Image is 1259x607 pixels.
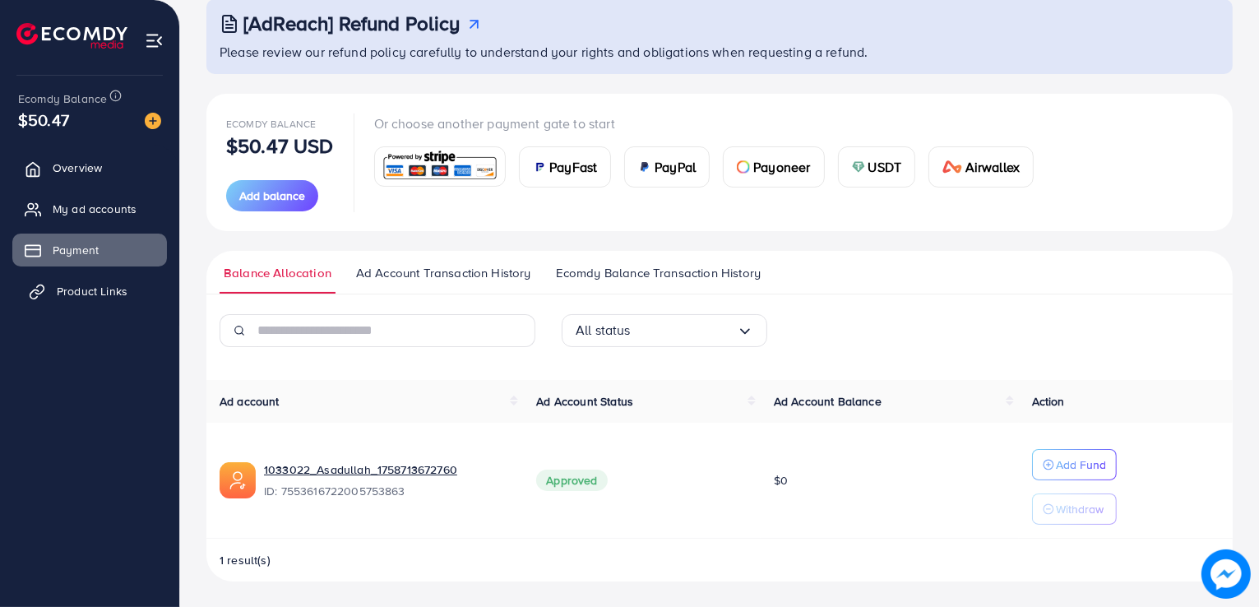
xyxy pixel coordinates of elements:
[220,42,1223,62] p: Please review our refund policy carefully to understand your rights and obligations when requesti...
[655,157,696,177] span: PayPal
[533,160,546,174] img: card
[774,393,882,410] span: Ad Account Balance
[145,31,164,50] img: menu
[12,151,167,184] a: Overview
[624,146,710,188] a: cardPayPal
[57,283,127,299] span: Product Links
[838,146,916,188] a: cardUSDT
[53,242,99,258] span: Payment
[965,157,1020,177] span: Airwallex
[374,114,1048,133] p: Or choose another payment gate to start
[638,160,651,174] img: card
[868,157,902,177] span: USDT
[356,264,531,282] span: Ad Account Transaction History
[1032,449,1117,480] button: Add Fund
[220,462,256,498] img: ic-ads-acc.e4c84228.svg
[942,160,962,174] img: card
[53,160,102,176] span: Overview
[1056,455,1106,475] p: Add Fund
[519,146,611,188] a: cardPayFast
[264,461,457,478] a: 1033022_Asadullah_1758713672760
[1032,493,1117,525] button: Withdraw
[928,146,1034,188] a: cardAirwallex
[12,192,167,225] a: My ad accounts
[374,146,507,187] a: card
[774,472,788,489] span: $0
[852,160,865,174] img: card
[53,201,137,217] span: My ad accounts
[556,264,761,282] span: Ecomdy Balance Transaction History
[380,149,501,184] img: card
[536,393,633,410] span: Ad Account Status
[226,136,334,155] p: $50.47 USD
[12,275,167,308] a: Product Links
[753,157,810,177] span: Payoneer
[220,393,280,410] span: Ad account
[12,234,167,266] a: Payment
[1032,393,1065,410] span: Action
[264,483,510,499] span: ID: 7553616722005753863
[562,314,767,347] div: Search for option
[220,552,271,568] span: 1 result(s)
[226,117,316,131] span: Ecomdy Balance
[16,23,127,49] img: logo
[737,160,750,174] img: card
[723,146,824,188] a: cardPayoneer
[264,461,510,499] div: <span class='underline'>1033022_Asadullah_1758713672760</span></br>7553616722005753863
[243,12,461,35] h3: [AdReach] Refund Policy
[224,264,331,282] span: Balance Allocation
[18,90,107,107] span: Ecomdy Balance
[536,470,607,491] span: Approved
[226,180,318,211] button: Add balance
[239,188,305,204] span: Add balance
[1201,549,1251,599] img: image
[549,157,597,177] span: PayFast
[631,317,737,343] input: Search for option
[1056,499,1104,519] p: Withdraw
[18,108,69,132] span: $50.47
[145,113,161,129] img: image
[576,317,631,343] span: All status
